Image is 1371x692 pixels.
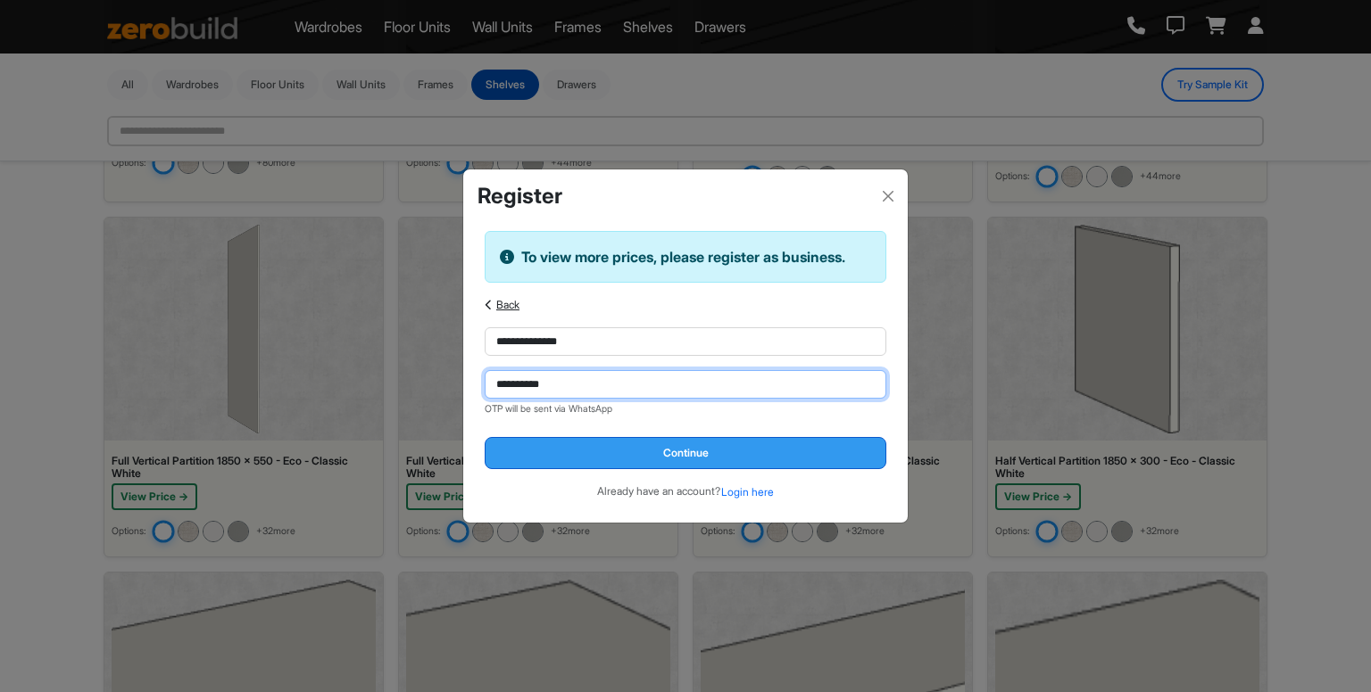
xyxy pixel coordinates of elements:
button: Continue [485,437,886,469]
button: Login here [720,483,775,501]
span: Already have an account? [597,484,720,498]
button: Close [876,184,901,209]
span: Back [496,298,519,311]
h4: Register [478,184,562,210]
div: To view more prices, please register as business. [485,231,886,283]
div: OTP will be sent via WhatsApp [485,402,886,416]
